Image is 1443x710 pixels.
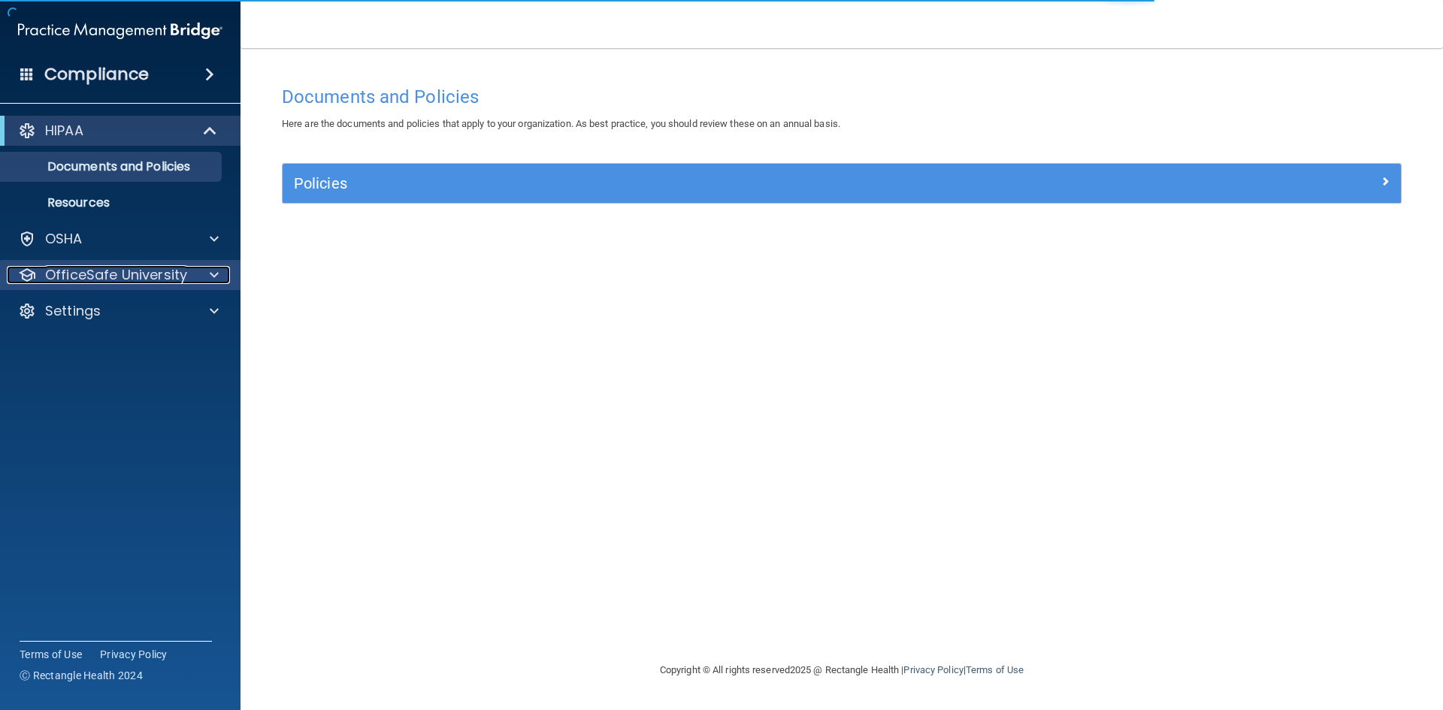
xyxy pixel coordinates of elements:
[10,195,215,210] p: Resources
[294,171,1390,195] a: Policies
[10,159,215,174] p: Documents and Policies
[282,87,1402,107] h4: Documents and Policies
[45,122,83,140] p: HIPAA
[18,122,218,140] a: HIPAA
[18,16,222,46] img: PMB logo
[44,64,149,85] h4: Compliance
[966,664,1024,675] a: Terms of Use
[567,646,1116,694] div: Copyright © All rights reserved 2025 @ Rectangle Health | |
[45,230,83,248] p: OSHA
[903,664,963,675] a: Privacy Policy
[18,230,219,248] a: OSHA
[45,302,101,320] p: Settings
[18,302,219,320] a: Settings
[18,266,219,284] a: OfficeSafe University
[20,668,143,683] span: Ⓒ Rectangle Health 2024
[1183,603,1425,663] iframe: Drift Widget Chat Controller
[45,266,187,284] p: OfficeSafe University
[20,647,82,662] a: Terms of Use
[100,647,168,662] a: Privacy Policy
[282,118,840,129] span: Here are the documents and policies that apply to your organization. As best practice, you should...
[294,175,1110,192] h5: Policies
